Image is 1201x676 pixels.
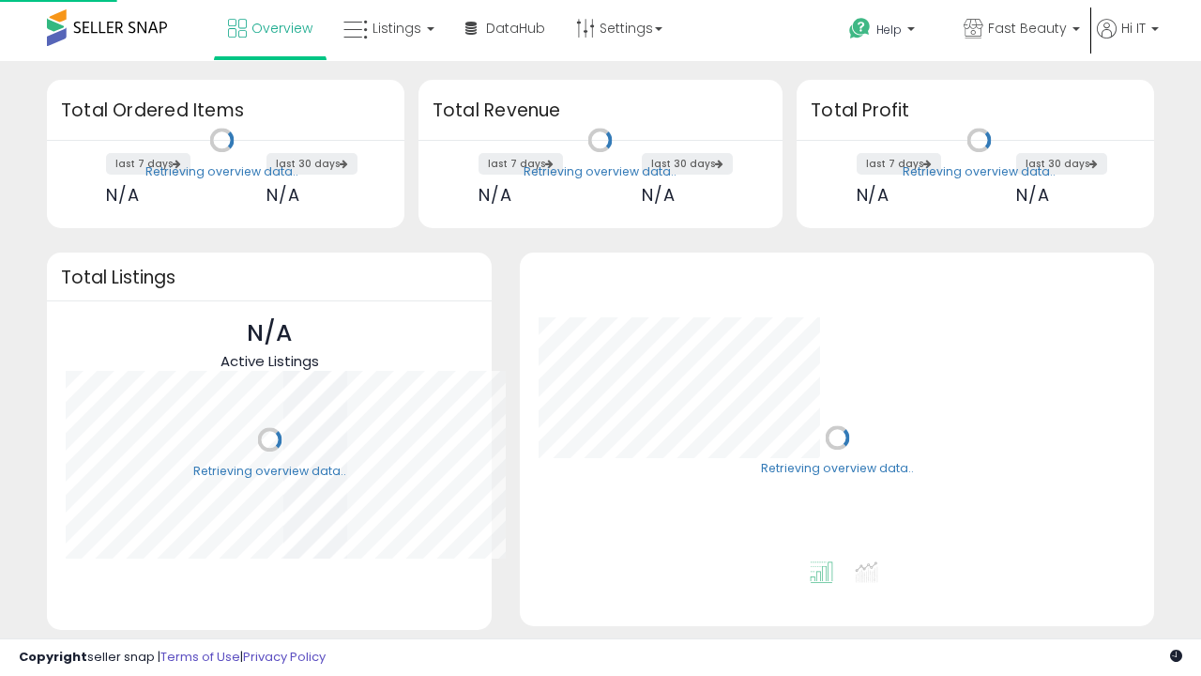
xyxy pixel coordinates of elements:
div: Retrieving overview data.. [761,461,914,478]
span: DataHub [486,19,545,38]
i: Get Help [848,17,872,40]
div: Retrieving overview data.. [145,163,298,180]
span: Fast Beauty [988,19,1067,38]
div: seller snap | | [19,649,326,667]
a: Privacy Policy [243,648,326,666]
div: Retrieving overview data.. [524,163,677,180]
a: Terms of Use [160,648,240,666]
strong: Copyright [19,648,87,666]
div: Retrieving overview data.. [903,163,1056,180]
div: Retrieving overview data.. [193,463,346,480]
a: Hi IT [1097,19,1159,61]
span: Help [876,22,902,38]
a: Help [834,3,947,61]
span: Listings [372,19,421,38]
span: Hi IT [1121,19,1146,38]
span: Overview [251,19,312,38]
